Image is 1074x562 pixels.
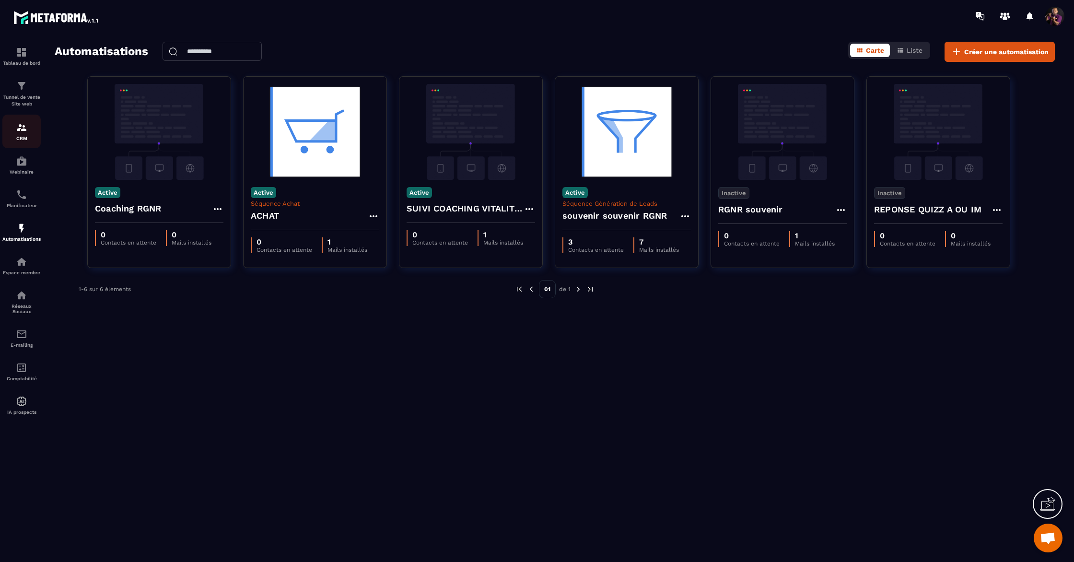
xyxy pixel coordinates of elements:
[16,328,27,340] img: email
[718,187,749,199] p: Inactive
[586,285,595,293] img: next
[407,202,524,215] h4: SUIVI COACHING VITALITER PREMIERE
[2,342,41,348] p: E-mailing
[16,80,27,92] img: formation
[327,237,367,246] p: 1
[1034,524,1062,552] div: Ouvrir le chat
[562,209,667,222] h4: souvenir souvenir RGNR
[2,249,41,282] a: automationsautomationsEspace membre
[16,362,27,374] img: accountant
[2,115,41,148] a: formationformationCRM
[559,285,571,293] p: de 1
[101,230,156,239] p: 0
[795,240,835,247] p: Mails installés
[907,47,922,54] span: Liste
[257,237,312,246] p: 0
[2,304,41,314] p: Réseaux Sociaux
[718,84,847,180] img: automation-background
[95,202,162,215] h4: Coaching RGNR
[483,239,523,246] p: Mails installés
[539,280,556,298] p: 01
[327,246,367,253] p: Mails installés
[562,187,588,198] p: Active
[2,270,41,275] p: Espace membre
[2,203,41,208] p: Planificateur
[16,256,27,268] img: automations
[2,39,41,73] a: formationformationTableau de bord
[407,187,432,198] p: Active
[945,42,1055,62] button: Créer une automatisation
[95,187,120,198] p: Active
[483,230,523,239] p: 1
[874,203,981,216] h4: REPONSE QUIZZ A OU IM
[257,246,312,253] p: Contacts en attente
[16,222,27,234] img: automations
[850,44,890,57] button: Carte
[795,231,835,240] p: 1
[2,410,41,415] p: IA prospects
[527,285,536,293] img: prev
[16,155,27,167] img: automations
[724,231,780,240] p: 0
[874,84,1003,180] img: automation-background
[412,230,468,239] p: 0
[2,94,41,107] p: Tunnel de vente Site web
[2,376,41,381] p: Comptabilité
[951,231,991,240] p: 0
[2,136,41,141] p: CRM
[95,84,223,180] img: automation-background
[251,200,379,207] p: Séquence Achat
[16,396,27,407] img: automations
[2,282,41,321] a: social-networksocial-networkRéseaux Sociaux
[407,84,535,180] img: automation-background
[964,47,1049,57] span: Créer une automatisation
[251,187,276,198] p: Active
[251,84,379,180] img: automation-background
[574,285,583,293] img: next
[562,200,691,207] p: Séquence Génération de Leads
[412,239,468,246] p: Contacts en attente
[562,84,691,180] img: automation-background
[16,122,27,133] img: formation
[568,246,624,253] p: Contacts en attente
[13,9,100,26] img: logo
[639,237,679,246] p: 7
[724,240,780,247] p: Contacts en attente
[79,286,131,293] p: 1-6 sur 6 éléments
[568,237,624,246] p: 3
[16,290,27,301] img: social-network
[880,240,935,247] p: Contacts en attente
[2,169,41,175] p: Webinaire
[718,203,783,216] h4: RGNR souvenir
[2,73,41,115] a: formationformationTunnel de vente Site web
[55,42,148,62] h2: Automatisations
[880,231,935,240] p: 0
[891,44,928,57] button: Liste
[101,239,156,246] p: Contacts en attente
[515,285,524,293] img: prev
[639,246,679,253] p: Mails installés
[866,47,884,54] span: Carte
[251,209,279,222] h4: ACHAT
[172,230,211,239] p: 0
[2,215,41,249] a: automationsautomationsAutomatisations
[2,321,41,355] a: emailemailE-mailing
[16,189,27,200] img: scheduler
[2,60,41,66] p: Tableau de bord
[2,182,41,215] a: schedulerschedulerPlanificateur
[16,47,27,58] img: formation
[2,355,41,388] a: accountantaccountantComptabilité
[951,240,991,247] p: Mails installés
[2,148,41,182] a: automationsautomationsWebinaire
[874,187,905,199] p: Inactive
[2,236,41,242] p: Automatisations
[172,239,211,246] p: Mails installés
